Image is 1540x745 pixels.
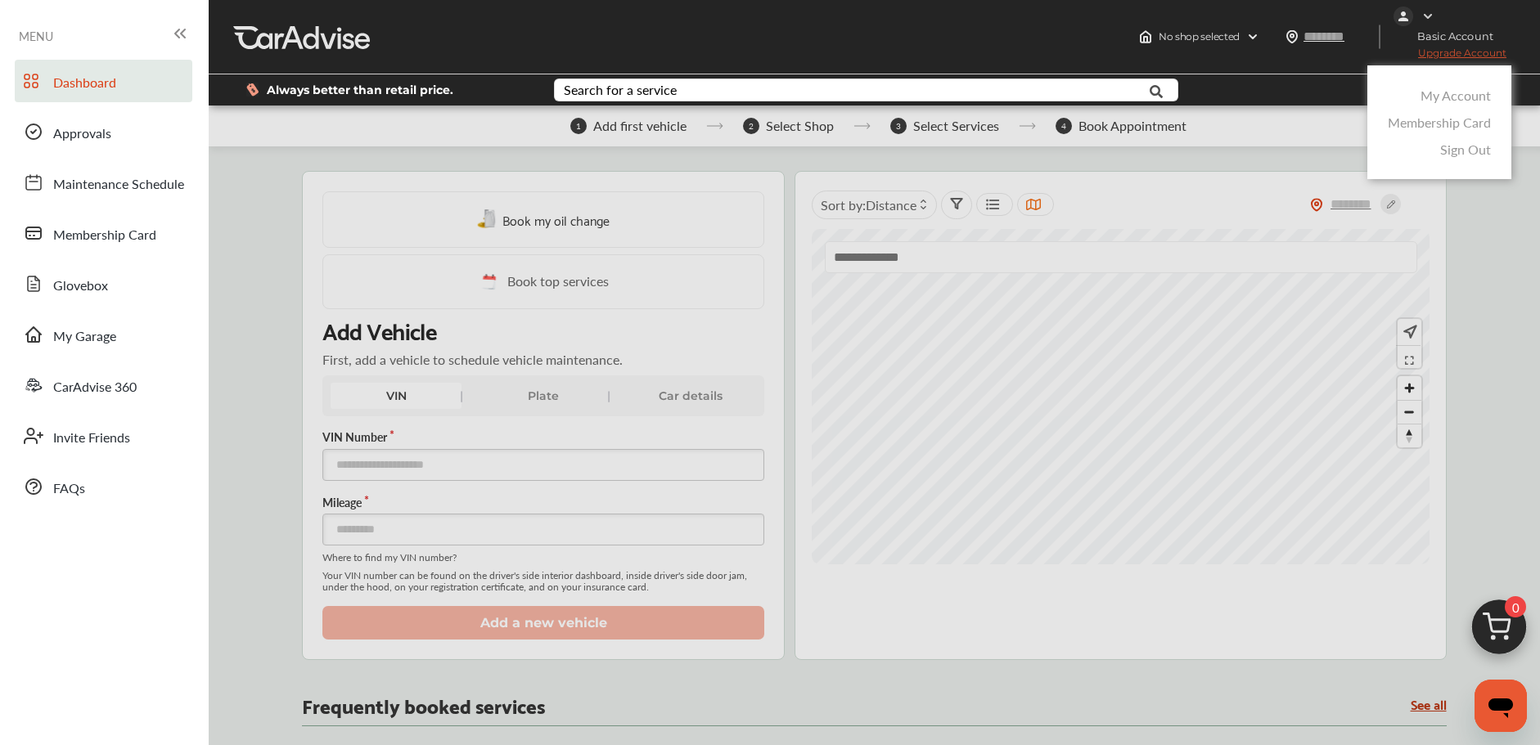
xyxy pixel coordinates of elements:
[53,276,108,297] span: Glovebox
[53,225,156,246] span: Membership Card
[15,415,192,457] a: Invite Friends
[53,428,130,449] span: Invite Friends
[19,29,53,43] span: MENU
[246,83,259,96] img: dollor_label_vector.a70140d1.svg
[1505,596,1526,617] span: 0
[1388,113,1491,132] a: Membership Card
[15,313,192,356] a: My Garage
[1440,140,1491,159] a: Sign Out
[15,161,192,204] a: Maintenance Schedule
[15,110,192,153] a: Approvals
[15,263,192,305] a: Glovebox
[53,123,111,145] span: Approvals
[53,174,184,195] span: Maintenance Schedule
[53,73,116,94] span: Dashboard
[1421,86,1491,105] a: My Account
[15,60,192,102] a: Dashboard
[1460,592,1538,671] img: cart_icon.3d0951e8.svg
[1475,680,1527,732] iframe: Button to launch messaging window
[15,465,192,508] a: FAQs
[15,364,192,406] a: CarAdvise 360
[53,377,137,398] span: CarAdvise 360
[267,84,453,96] span: Always better than retail price.
[53,326,116,348] span: My Garage
[15,212,192,254] a: Membership Card
[53,478,85,500] span: FAQs
[564,83,677,96] div: Search for a service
